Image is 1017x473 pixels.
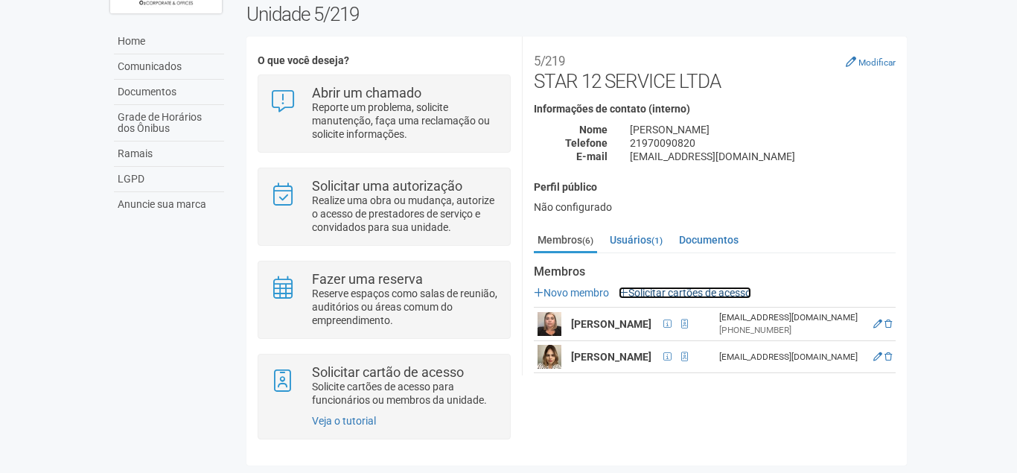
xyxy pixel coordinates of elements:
a: Fazer uma reserva Reserve espaços como salas de reunião, auditórios ou áreas comum do empreendime... [270,273,498,327]
a: Solicitar uma autorização Realize uma obra ou mudança, autorize o acesso de prestadores de serviç... [270,180,498,234]
strong: [PERSON_NAME] [571,318,651,330]
a: Documentos [114,80,224,105]
a: Editar membro [873,352,882,362]
p: Reporte um problema, solicite manutenção, faça uma reclamação ou solicite informações. [312,101,499,141]
h2: STAR 12 SERVICE LTDA [534,48,896,92]
h2: Unidade 5/219 [246,3,907,25]
strong: Solicitar cartão de acesso [312,364,464,380]
img: user.png [538,312,561,336]
div: [EMAIL_ADDRESS][DOMAIN_NAME] [719,351,864,364]
h4: Perfil público [534,182,896,193]
strong: E-mail [576,150,608,162]
strong: Solicitar uma autorização [312,178,462,194]
small: (6) [582,235,593,246]
a: Usuários(1) [606,229,666,251]
a: Ramais [114,142,224,167]
div: [EMAIL_ADDRESS][DOMAIN_NAME] [719,311,864,324]
a: Membros(6) [534,229,597,253]
div: [EMAIL_ADDRESS][DOMAIN_NAME] [619,150,907,163]
a: Excluir membro [884,352,892,362]
a: Grade de Horários dos Ônibus [114,105,224,142]
strong: Telefone [565,137,608,149]
h4: O que você deseja? [258,55,510,66]
p: Reserve espaços como salas de reunião, auditórios ou áreas comum do empreendimento. [312,287,499,327]
small: Modificar [858,57,896,68]
a: Home [114,29,224,54]
a: Solicitar cartão de acesso Solicite cartões de acesso para funcionários ou membros da unidade. [270,366,498,407]
small: 5/219 [534,54,565,69]
div: Não configurado [534,200,896,214]
a: Excluir membro [884,319,892,329]
div: [PHONE_NUMBER] [719,324,864,337]
strong: Membros [534,265,896,279]
strong: Abrir um chamado [312,85,421,101]
a: Modificar [846,56,896,68]
strong: Fazer uma reserva [312,271,423,287]
a: Novo membro [534,287,609,299]
img: user.png [538,345,561,369]
strong: [PERSON_NAME] [571,351,651,363]
a: Abrir um chamado Reporte um problema, solicite manutenção, faça uma reclamação ou solicite inform... [270,86,498,141]
small: (1) [651,235,663,246]
p: Solicite cartões de acesso para funcionários ou membros da unidade. [312,380,499,407]
a: Comunicados [114,54,224,80]
p: Realize uma obra ou mudança, autorize o acesso de prestadores de serviço e convidados para sua un... [312,194,499,234]
strong: Nome [579,124,608,136]
div: [PERSON_NAME] [619,123,907,136]
a: Veja o tutorial [312,415,376,427]
a: Editar membro [873,319,882,329]
div: 21970090820 [619,136,907,150]
a: Solicitar cartões de acesso [619,287,751,299]
a: Documentos [675,229,742,251]
a: Anuncie sua marca [114,192,224,217]
h4: Informações de contato (interno) [534,104,896,115]
a: LGPD [114,167,224,192]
